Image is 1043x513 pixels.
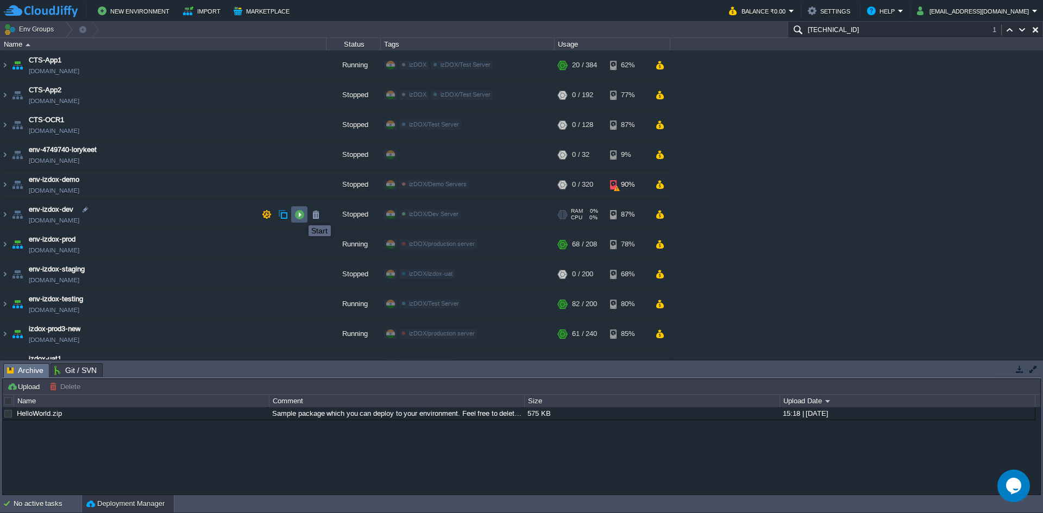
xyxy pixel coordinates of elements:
[610,80,645,110] div: 77%
[86,498,165,509] button: Deployment Manager
[1,349,9,378] img: AMDAwAAAACH5BAEAAAAALAAAAAABAAEAAAICRAEAOw==
[572,50,597,80] div: 20 / 384
[326,140,381,169] div: Stopped
[326,200,381,229] div: Stopped
[10,319,25,349] img: AMDAwAAAACH5BAEAAAAALAAAAAABAAEAAAICRAEAOw==
[409,91,426,98] span: izDOX
[555,38,670,50] div: Usage
[183,4,224,17] button: Import
[1,230,9,259] img: AMDAwAAAACH5BAEAAAAALAAAAAABAAEAAAICRAEAOw==
[26,43,30,46] img: AMDAwAAAACH5BAEAAAAALAAAAAABAAEAAAICRAEAOw==
[571,214,582,221] span: CPU
[572,170,593,199] div: 0 / 320
[571,208,583,214] span: RAM
[572,349,597,378] div: 38 / 240
[572,259,593,289] div: 0 / 200
[327,38,380,50] div: Status
[17,409,62,417] a: HelloWorld.zip
[409,181,467,187] span: izDOX/Demo Servers
[1,140,9,169] img: AMDAwAAAACH5BAEAAAAALAAAAAABAAEAAAICRAEAOw==
[572,110,593,140] div: 0 / 128
[10,259,25,289] img: AMDAwAAAACH5BAEAAAAALAAAAAABAAEAAAICRAEAOw==
[381,38,554,50] div: Tags
[29,204,73,215] a: env-izdox-dev
[1,259,9,289] img: AMDAwAAAACH5BAEAAAAALAAAAAABAAEAAAICRAEAOw==
[326,319,381,349] div: Running
[326,50,381,80] div: Running
[29,185,79,196] span: [DOMAIN_NAME]
[409,211,458,217] span: izDOX/Dev Server
[4,4,78,18] img: CloudJiffy
[525,395,780,407] div: Size
[867,4,898,17] button: Help
[29,294,83,305] a: env-izdox-testing
[610,200,645,229] div: 87%
[326,80,381,110] div: Stopped
[326,230,381,259] div: Running
[610,110,645,140] div: 87%
[29,115,64,125] a: CTS-OCR1
[29,264,85,275] a: env-izdox-staging
[29,215,79,226] span: [DOMAIN_NAME]
[10,200,25,229] img: AMDAwAAAACH5BAEAAAAALAAAAAABAAEAAAICRAEAOw==
[29,144,97,155] a: env-4749740-lorykeet
[610,319,645,349] div: 85%
[29,96,79,106] span: [DOMAIN_NAME]
[1,289,9,319] img: AMDAwAAAACH5BAEAAAAALAAAAAABAAEAAAICRAEAOw==
[1,170,9,199] img: AMDAwAAAACH5BAEAAAAALAAAAAABAAEAAAICRAEAOw==
[10,230,25,259] img: AMDAwAAAACH5BAEAAAAALAAAAAABAAEAAAICRAEAOw==
[1,110,9,140] img: AMDAwAAAACH5BAEAAAAALAAAAAABAAEAAAICRAEAOw==
[10,289,25,319] img: AMDAwAAAACH5BAEAAAAALAAAAAABAAEAAAICRAEAOw==
[29,125,79,136] span: [DOMAIN_NAME]
[587,214,598,221] span: 0%
[587,208,598,214] span: 0%
[610,170,645,199] div: 90%
[1,50,9,80] img: AMDAwAAAACH5BAEAAAAALAAAAAABAAEAAAICRAEAOw==
[29,85,61,96] a: CTS-App2
[7,382,43,391] button: Upload
[29,324,80,334] a: izdox-prod3-new
[10,349,25,378] img: AMDAwAAAACH5BAEAAAAALAAAAAABAAEAAAICRAEAOw==
[572,140,589,169] div: 0 / 32
[29,55,61,66] a: CTS-App1
[7,364,43,377] span: Archive
[1,38,326,50] div: Name
[326,110,381,140] div: Stopped
[610,349,645,378] div: 32%
[326,289,381,319] div: Running
[10,80,25,110] img: AMDAwAAAACH5BAEAAAAALAAAAAABAAEAAAICRAEAOw==
[29,305,79,315] span: [DOMAIN_NAME]
[326,170,381,199] div: Stopped
[610,289,645,319] div: 80%
[992,24,1002,35] div: 1
[409,240,475,247] span: izDOX/production server
[1,200,9,229] img: AMDAwAAAACH5BAEAAAAALAAAAAABAAEAAAICRAEAOw==
[10,50,25,80] img: AMDAwAAAACH5BAEAAAAALAAAAAABAAEAAAICRAEAOw==
[572,230,597,259] div: 68 / 208
[610,230,645,259] div: 78%
[610,140,645,169] div: 9%
[729,4,789,17] button: Balance ₹0.00
[29,155,79,166] span: [DOMAIN_NAME]
[572,80,593,110] div: 0 / 192
[409,300,459,307] span: izDOX/Test Server
[525,407,779,420] div: 575 KB
[10,170,25,199] img: AMDAwAAAACH5BAEAAAAALAAAAAABAAEAAAICRAEAOw==
[29,66,79,77] span: [DOMAIN_NAME]
[441,91,491,98] span: izDOX/Test Server
[29,174,79,185] a: env-izdox-demo
[98,4,173,17] button: New Environment
[29,234,76,245] a: env-izdox-prod
[270,395,524,407] div: Comment
[54,364,97,377] span: Git / SVN
[29,334,79,345] span: [DOMAIN_NAME]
